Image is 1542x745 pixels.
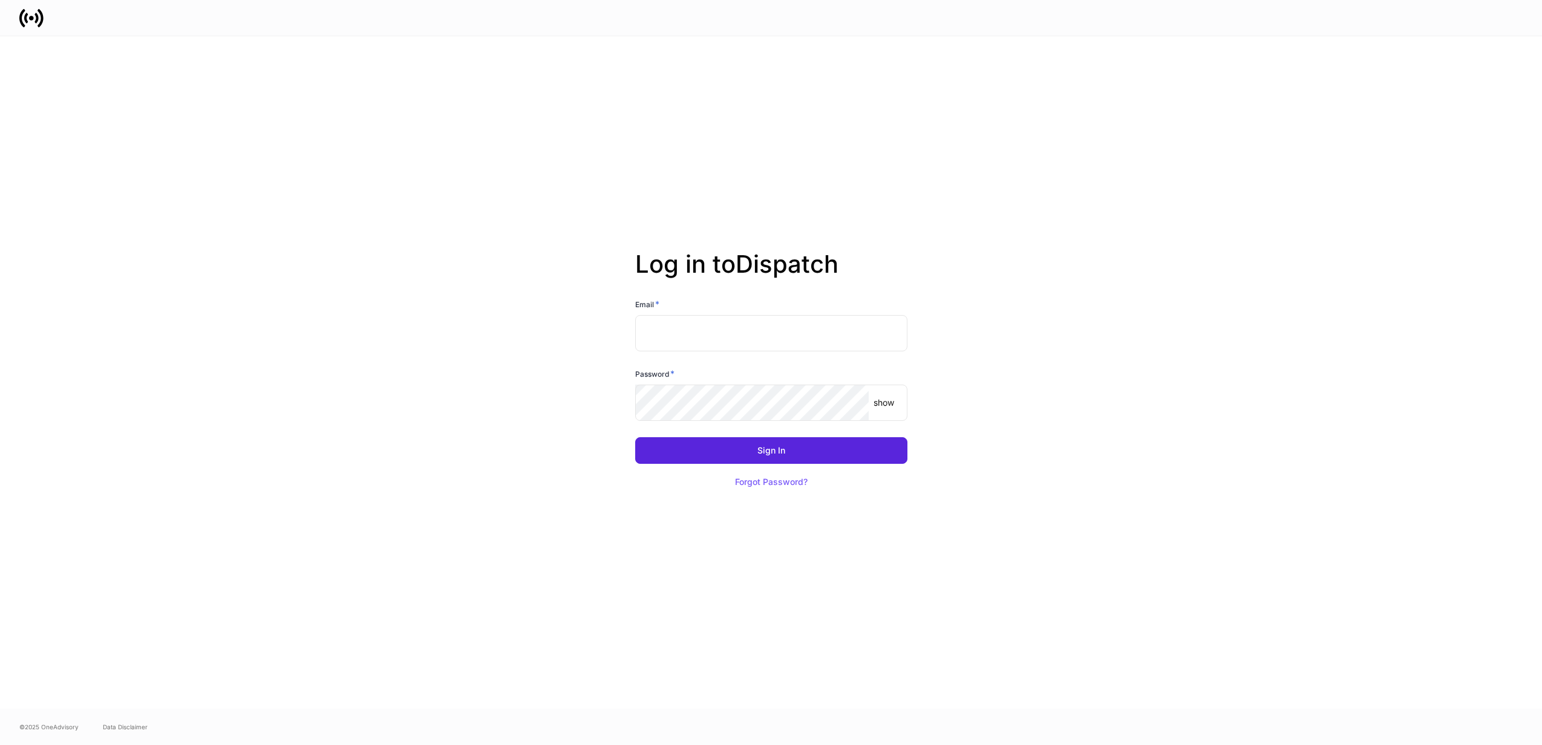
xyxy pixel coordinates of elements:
[720,469,823,495] button: Forgot Password?
[635,250,907,298] h2: Log in to Dispatch
[635,437,907,464] button: Sign In
[735,478,808,486] div: Forgot Password?
[635,368,675,380] h6: Password
[874,397,894,409] p: show
[757,446,785,455] div: Sign In
[103,722,148,732] a: Data Disclaimer
[635,298,659,310] h6: Email
[19,722,79,732] span: © 2025 OneAdvisory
